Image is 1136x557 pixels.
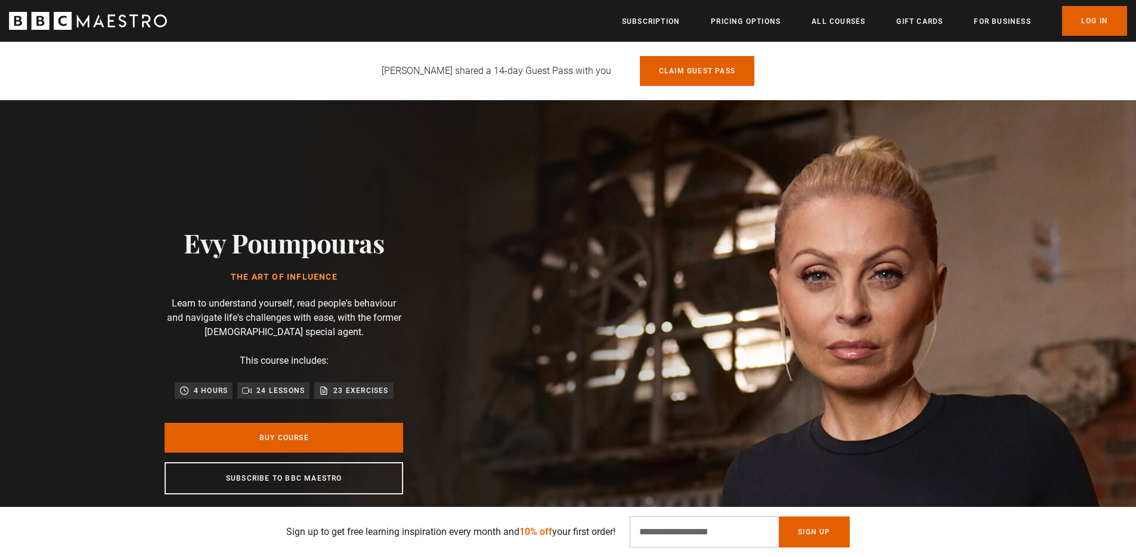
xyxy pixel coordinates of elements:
p: Sign up to get free learning inspiration every month and your first order! [286,525,615,539]
p: This course includes: [240,354,329,368]
nav: Primary [622,6,1127,36]
p: 23 exercises [333,385,388,397]
p: [PERSON_NAME] shared a 14-day Guest Pass with you [382,64,611,78]
span: 10% off [519,526,552,537]
a: Pricing Options [711,16,781,27]
a: Log In [1062,6,1127,36]
h2: Evy Poumpouras [184,227,384,258]
svg: BBC Maestro [9,12,167,30]
button: Sign Up [779,516,849,547]
a: Gift Cards [896,16,943,27]
p: 24 lessons [256,385,305,397]
a: All Courses [812,16,865,27]
p: 4 hours [194,385,228,397]
a: Subscription [622,16,680,27]
a: Claim guest pass [640,56,754,86]
p: Learn to understand yourself, read people's behaviour and navigate life's challenges with ease, w... [165,296,403,339]
h1: The Art of Influence [184,273,384,282]
a: Buy Course [165,423,403,453]
a: Subscribe to BBC Maestro [165,462,403,494]
a: For business [974,16,1030,27]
